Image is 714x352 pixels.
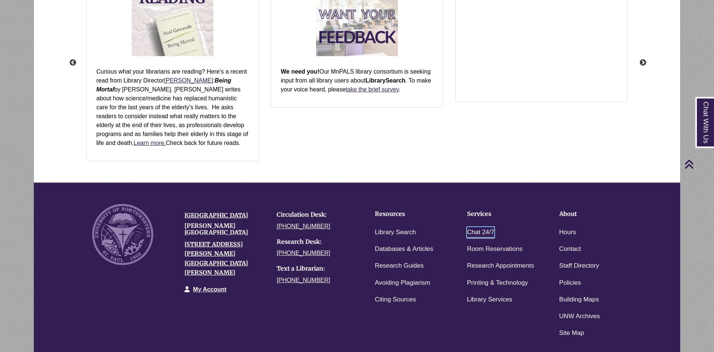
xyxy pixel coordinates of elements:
a: Room Reservations [467,244,522,255]
button: Previous [69,59,77,67]
h4: Text a Librarian: [277,265,358,272]
a: Site Map [559,328,584,339]
a: Hours [559,227,576,238]
a: Learn more. [134,140,166,146]
a: UNW Archives [559,311,600,322]
h4: Services [467,211,536,217]
a: [PHONE_NUMBER] [277,250,330,256]
p: Curious what your librarians are reading? Here's a recent read from Library Director : by [PERSON... [96,67,249,148]
h4: About [559,211,628,217]
h4: Research Desk: [277,239,358,245]
a: Library Search [375,227,416,238]
a: Citing Sources [375,294,416,305]
a: [PHONE_NUMBER] [277,223,330,229]
h4: Circulation Desk: [277,211,358,218]
i: Being Mortal [96,77,231,93]
a: Research Guides [375,261,424,271]
a: Library Services [467,294,512,305]
a: Staff Directory [559,261,599,271]
a: [STREET_ADDRESS][PERSON_NAME][GEOGRAPHIC_DATA][PERSON_NAME] [184,240,248,277]
a: Back to Top [684,159,712,169]
button: Next [639,59,647,67]
a: [GEOGRAPHIC_DATA] [184,211,248,219]
a: Contact [559,244,581,255]
a: Building Maps [559,294,599,305]
strong: LibrarySearch [366,77,406,84]
h4: Resources [375,211,444,217]
a: My Account [193,286,226,293]
a: Chat 24/7 [467,227,495,238]
a: take the brief survey [345,86,399,93]
a: Avoiding Plagiarism [375,278,430,288]
strong: We need you! [281,68,319,75]
p: Our MnPALS library consortium is seeking input from all library users about . To make your voice ... [281,67,433,94]
a: Policies [559,278,581,288]
a: Printing & Technology [467,278,528,288]
a: Research Appointments [467,261,534,271]
img: UNW seal [92,204,153,265]
a: Databases & Articles [375,244,433,255]
a: [PERSON_NAME] [164,77,213,84]
a: [PHONE_NUMBER] [277,277,330,283]
h4: [PERSON_NAME][GEOGRAPHIC_DATA] [184,223,266,236]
